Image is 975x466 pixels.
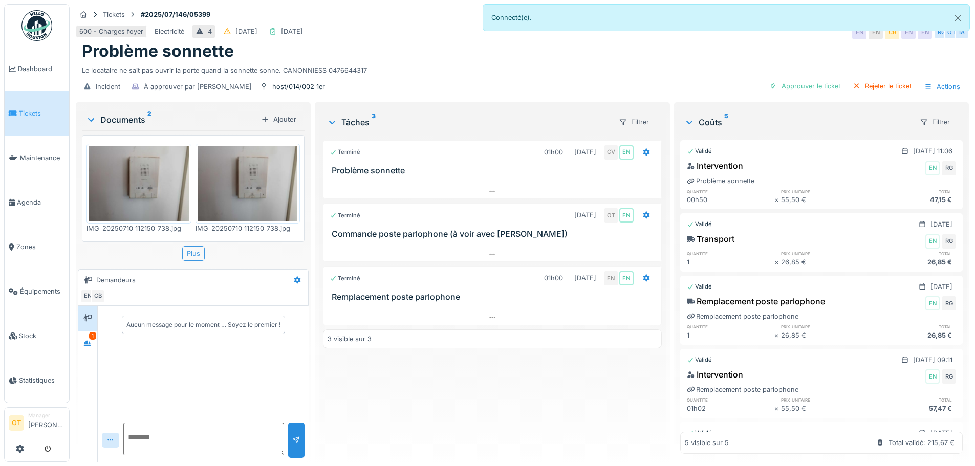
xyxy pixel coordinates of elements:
div: 1 [89,332,96,340]
h6: prix unitaire [781,188,869,195]
div: EN [918,25,932,39]
img: 566mrrlwwma33nqh573p5jiwibqi [89,146,189,221]
div: CB [885,25,899,39]
div: EN [80,289,95,303]
div: Le locataire ne sait pas ouvrir la porte quand la sonnette sonne. CANONNIESS 0476644317 [82,61,963,75]
h3: Problème sonnette [332,166,657,175]
div: Approuver le ticket [765,79,844,93]
div: Plus [182,246,205,261]
a: OT Manager[PERSON_NAME] [9,412,65,436]
div: host/014/002 1er [272,82,325,92]
div: [DATE] [930,282,952,292]
div: Terminé [330,148,360,157]
div: 600 - Charges foyer [79,27,143,36]
span: Équipements [20,286,65,296]
h6: prix unitaire [781,323,869,330]
h6: total [869,323,956,330]
div: Validé [687,282,712,291]
div: Problème sonnette [687,176,754,186]
span: Dashboard [18,64,65,74]
div: [DATE] [574,210,596,220]
span: Statistiques [19,375,65,385]
h6: quantité [687,188,774,195]
div: Tâches [327,116,610,128]
div: Ajouter [257,113,300,126]
div: 01h00 [544,147,563,157]
div: RG [942,161,956,175]
div: Connecté(e). [483,4,970,31]
div: Coûts [684,116,911,128]
div: 47,15 € [869,195,956,205]
div: EN [869,25,883,39]
h6: prix unitaire [781,250,869,257]
div: Total validé: 215,67 € [889,438,955,448]
div: EN [619,145,634,160]
a: Dashboard [5,47,69,91]
div: Rejeter le ticket [849,79,916,93]
div: Terminé [330,274,360,283]
h1: Problème sonnette [82,41,234,61]
span: Maintenance [20,153,65,163]
sup: 5 [724,116,728,128]
div: Aucun message pour le moment … Soyez le premier ! [126,320,280,329]
div: Validé [687,220,712,229]
a: Maintenance [5,136,69,180]
div: 1 [687,257,774,267]
h6: total [869,250,956,257]
div: [DATE] [930,428,952,438]
div: Incident [96,82,120,92]
div: Tickets [103,10,125,19]
div: 3 visible sur 3 [328,334,372,344]
div: × [774,257,781,267]
div: IMG_20250710_112150_738.jpg [86,224,191,233]
a: Statistiques [5,358,69,403]
div: À approuver par [PERSON_NAME] [144,82,252,92]
div: 26,85 € [869,330,956,340]
h6: total [869,188,956,195]
h6: total [869,396,956,403]
div: [DATE] [574,147,596,157]
div: 55,50 € [781,404,869,413]
div: 00h50 [687,195,774,205]
div: Remplacement poste parlophone [687,385,798,394]
a: Tickets [5,91,69,136]
div: × [774,195,781,205]
div: IMG_20250710_112150_738.jpg [196,224,300,233]
div: Validé [687,429,712,437]
div: CB [91,289,105,303]
div: [DATE] [235,27,257,36]
div: [DATE] [930,219,952,229]
div: 26,85 € [781,257,869,267]
div: CV [604,145,618,160]
div: 26,85 € [869,257,956,267]
div: [DATE] [281,27,303,36]
div: Electricité [155,27,184,36]
div: RG [942,234,956,249]
li: [PERSON_NAME] [28,412,65,434]
a: Stock [5,314,69,358]
div: [DATE] 11:06 [913,146,952,156]
h6: quantité [687,250,774,257]
div: Intervention [687,368,743,381]
div: 26,85 € [781,330,869,340]
div: Intervention [687,160,743,172]
div: EN [619,271,634,285]
div: RG [934,25,948,39]
div: × [774,404,781,413]
div: [DATE] [574,273,596,283]
div: EN [925,161,940,175]
div: EN [852,25,866,39]
div: OT [604,208,618,223]
div: EN [604,271,618,285]
div: 01h02 [687,404,774,413]
div: Remplacement poste parlophone [687,295,825,307]
sup: 3 [372,116,376,128]
h3: Commande poste parlophone (à voir avec [PERSON_NAME]) [332,229,657,239]
div: 57,47 € [869,404,956,413]
div: EN [925,234,940,249]
div: Demandeurs [96,275,136,285]
h6: quantité [687,396,774,403]
div: IA [955,25,969,39]
div: 55,50 € [781,195,869,205]
a: Agenda [5,180,69,225]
